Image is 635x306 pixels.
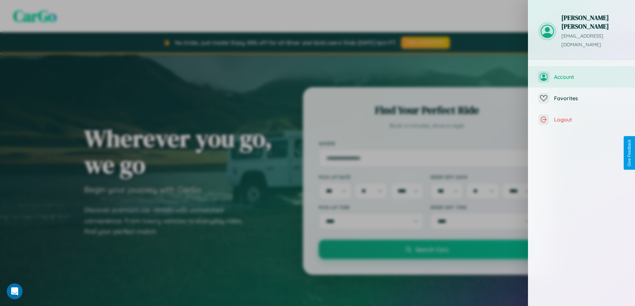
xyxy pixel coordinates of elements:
[7,283,23,299] iframe: Intercom live chat
[561,32,625,49] p: [EMAIL_ADDRESS][DOMAIN_NAME]
[627,140,632,166] div: Give Feedback
[554,74,625,80] span: Account
[554,116,625,123] span: Logout
[554,95,625,102] span: Favorites
[561,13,625,31] h3: [PERSON_NAME] [PERSON_NAME]
[528,88,635,109] button: Favorites
[528,109,635,130] button: Logout
[528,66,635,88] button: Account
